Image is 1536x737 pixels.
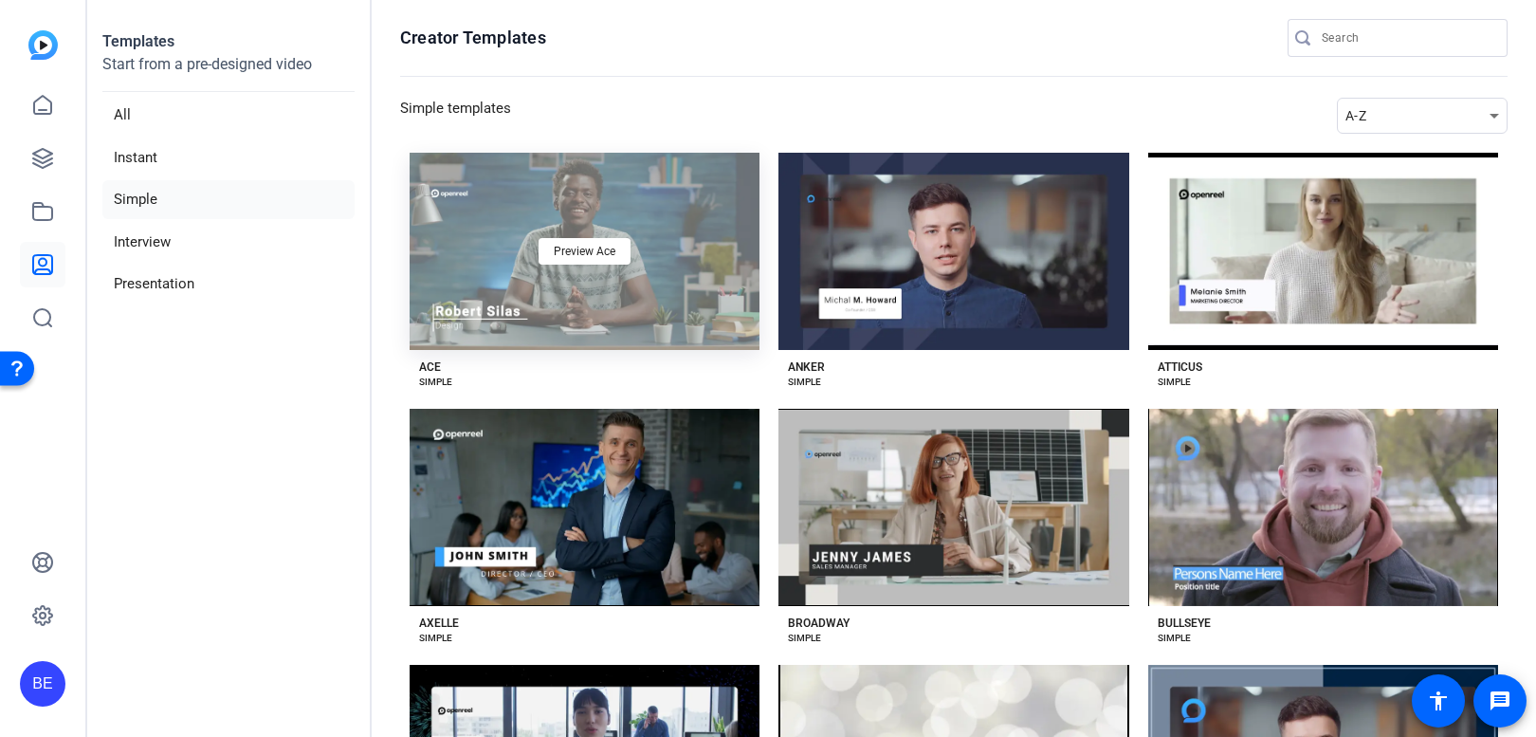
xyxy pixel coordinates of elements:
mat-icon: accessibility [1427,690,1450,712]
div: BE [20,661,65,707]
span: A-Z [1345,108,1366,123]
div: ANKER [788,359,825,375]
button: Template image [1148,153,1498,350]
div: BULLSEYE [1158,616,1211,631]
button: Template image [1148,409,1498,606]
h1: Creator Templates [400,27,546,49]
li: Simple [102,180,355,219]
li: Presentation [102,265,355,304]
div: SIMPLE [419,375,452,390]
div: SIMPLE [419,631,452,646]
div: SIMPLE [788,375,821,390]
button: Template image [410,409,759,606]
button: Template image [778,409,1128,606]
img: blue-gradient.svg [28,30,58,60]
div: BROADWAY [788,616,850,631]
h3: Simple templates [400,98,511,134]
button: Template imagePreview Ace [410,153,759,350]
button: Template image [778,153,1128,350]
div: SIMPLE [1158,631,1191,646]
div: AXELLE [419,616,459,631]
span: Preview Ace [554,246,615,257]
strong: Templates [102,32,174,50]
li: All [102,96,355,135]
li: Interview [102,223,355,262]
div: ATTICUS [1158,359,1202,375]
li: Instant [102,138,355,177]
div: SIMPLE [788,631,821,646]
div: ACE [419,359,441,375]
div: SIMPLE [1158,375,1191,390]
input: Search [1322,27,1492,49]
mat-icon: message [1489,690,1511,712]
p: Start from a pre-designed video [102,53,355,92]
